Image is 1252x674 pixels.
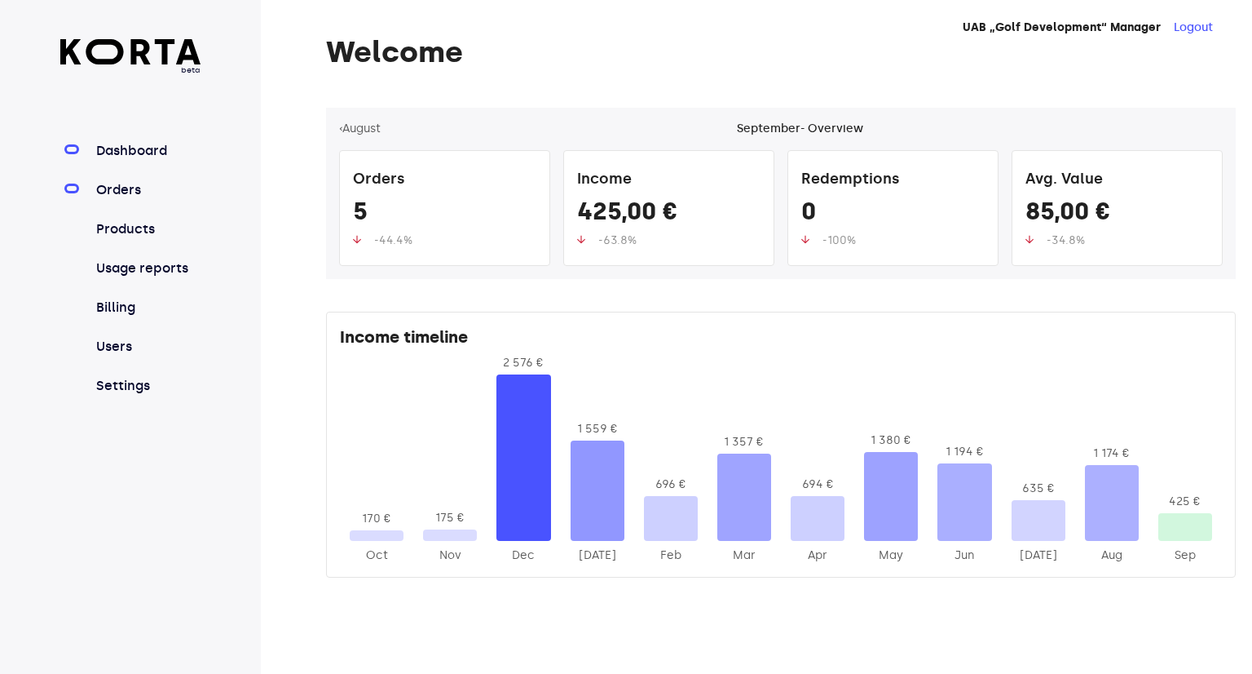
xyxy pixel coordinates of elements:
[60,39,201,64] img: Korta
[822,233,856,247] span: -100%
[577,164,760,197] div: Income
[423,510,477,526] div: 175 €
[1025,164,1209,197] div: Avg. Value
[644,477,698,493] div: 696 €
[571,548,624,564] div: 2025-Jan
[93,259,201,278] a: Usage reports
[60,64,201,76] span: beta
[791,548,844,564] div: 2025-Apr
[60,39,201,76] a: beta
[496,548,550,564] div: 2024-Dec
[353,197,536,233] div: 5
[340,326,1222,355] div: Income timeline
[801,235,809,244] img: up
[93,337,201,357] a: Users
[326,36,1236,69] h1: Welcome
[864,548,918,564] div: 2025-May
[339,121,381,137] button: ‹August
[93,376,201,396] a: Settings
[1085,548,1139,564] div: 2025-Aug
[571,421,624,437] div: 1 559 €
[864,432,918,449] div: 1 380 €
[577,235,585,244] img: up
[1012,548,1065,564] div: 2025-Jul
[1047,233,1085,247] span: -34.8%
[353,235,361,244] img: up
[423,548,477,564] div: 2024-Nov
[598,233,637,247] span: -63.8%
[1158,494,1212,510] div: 425 €
[937,548,991,564] div: 2025-Jun
[801,164,985,197] div: Redemptions
[1012,481,1065,497] div: 635 €
[737,121,863,137] div: September - Overview
[717,434,771,450] div: 1 357 €
[93,298,201,317] a: Billing
[353,164,536,197] div: Orders
[801,197,985,233] div: 0
[93,219,201,239] a: Products
[93,180,201,200] a: Orders
[577,197,760,233] div: 425,00 €
[374,233,412,247] span: -44.4%
[1158,548,1212,564] div: 2025-Sep
[1025,235,1034,244] img: up
[791,477,844,493] div: 694 €
[496,355,550,371] div: 2 576 €
[350,548,403,564] div: 2024-Oct
[350,511,403,527] div: 170 €
[644,548,698,564] div: 2025-Feb
[937,444,991,460] div: 1 194 €
[1025,197,1209,233] div: 85,00 €
[963,20,1161,34] strong: UAB „Golf Development“ Manager
[93,141,201,161] a: Dashboard
[1085,446,1139,462] div: 1 174 €
[1174,20,1213,36] button: Logout
[717,548,771,564] div: 2025-Mar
